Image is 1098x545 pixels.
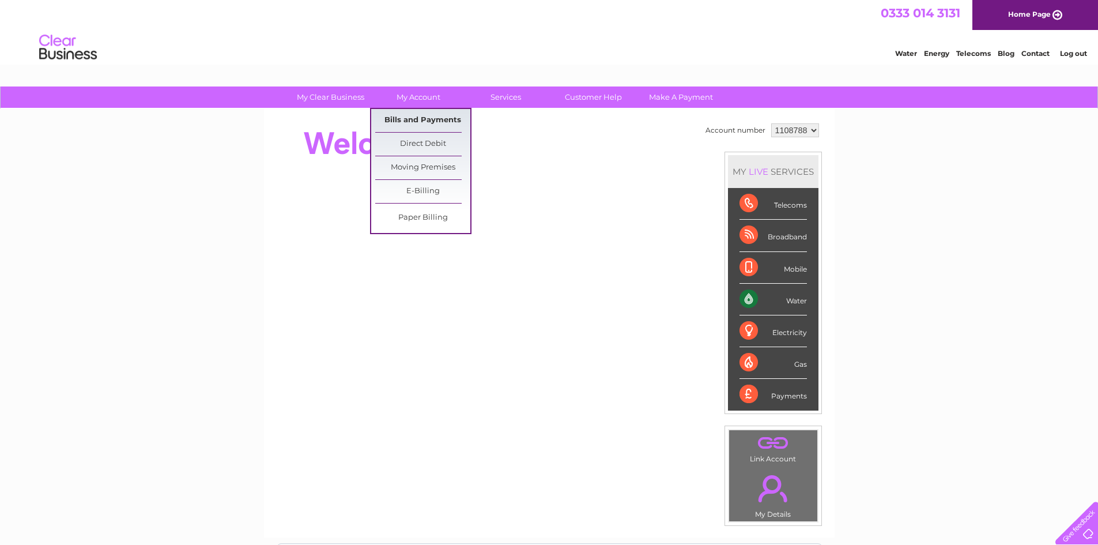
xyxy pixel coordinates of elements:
[728,155,818,188] div: MY SERVICES
[375,180,470,203] a: E-Billing
[375,109,470,132] a: Bills and Payments
[371,87,466,108] a: My Account
[739,252,807,284] div: Mobile
[703,121,768,140] td: Account number
[732,468,814,509] a: .
[881,6,960,20] a: 0333 014 3131
[546,87,641,108] a: Customer Help
[739,220,807,251] div: Broadband
[732,433,814,453] a: .
[729,465,818,522] td: My Details
[375,133,470,156] a: Direct Debit
[739,347,807,379] div: Gas
[956,49,991,58] a: Telecoms
[1060,49,1087,58] a: Log out
[895,49,917,58] a: Water
[375,206,470,230] a: Paper Billing
[375,156,470,179] a: Moving Premises
[729,430,818,466] td: Link Account
[746,166,771,177] div: LIVE
[739,188,807,220] div: Telecoms
[283,87,378,108] a: My Clear Business
[633,87,729,108] a: Make A Payment
[458,87,553,108] a: Services
[277,6,822,56] div: Clear Business is a trading name of Verastar Limited (registered in [GEOGRAPHIC_DATA] No. 3667643...
[739,315,807,347] div: Electricity
[39,30,97,65] img: logo.png
[739,379,807,410] div: Payments
[924,49,949,58] a: Energy
[998,49,1014,58] a: Blog
[739,284,807,315] div: Water
[1021,49,1050,58] a: Contact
